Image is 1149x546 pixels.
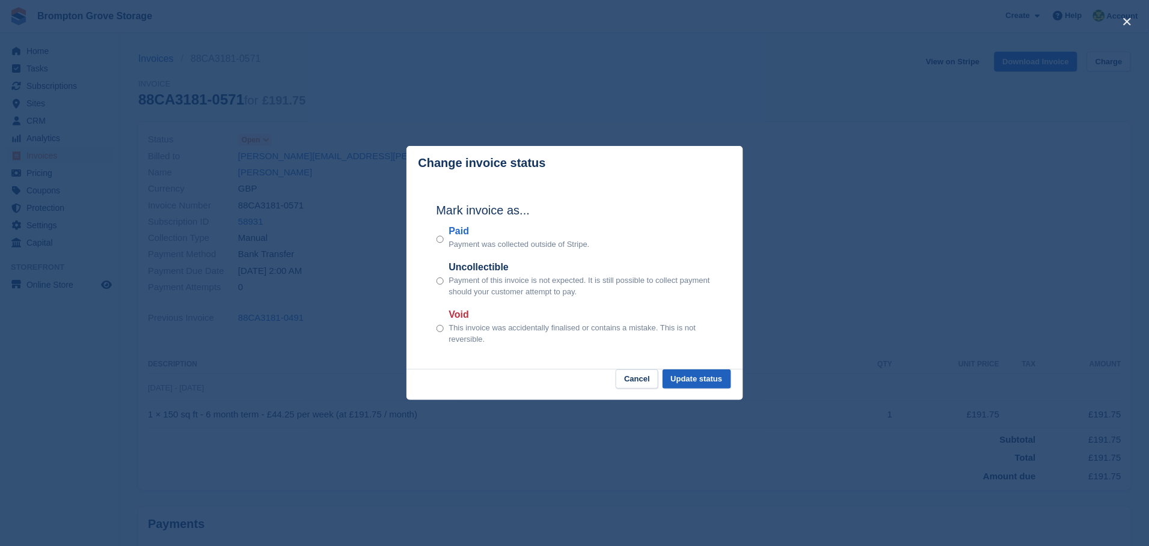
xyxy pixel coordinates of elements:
p: This invoice was accidentally finalised or contains a mistake. This is not reversible. [449,322,712,345]
label: Void [449,308,712,322]
button: Cancel [616,369,658,389]
p: Payment was collected outside of Stripe. [449,238,589,250]
label: Uncollectible [449,260,712,275]
h2: Mark invoice as... [437,201,713,219]
label: Paid [449,224,589,238]
button: Update status [663,369,731,389]
p: Change invoice status [418,156,546,170]
p: Payment of this invoice is not expected. It is still possible to collect payment should your cust... [449,275,712,298]
button: close [1118,12,1137,31]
